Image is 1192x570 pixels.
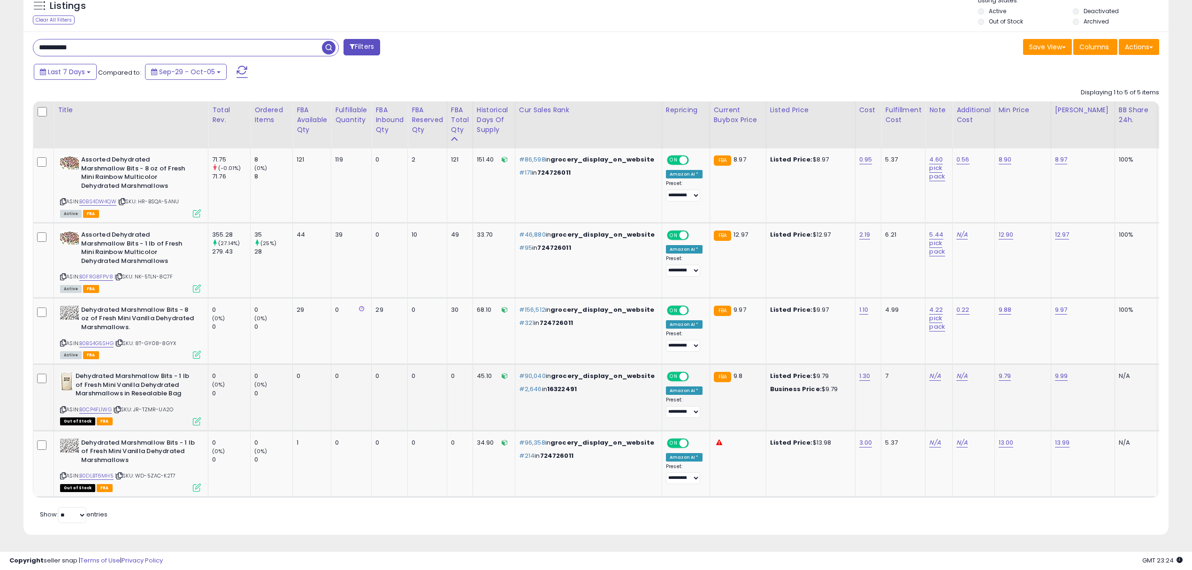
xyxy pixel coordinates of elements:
[60,351,82,359] span: All listings currently available for purchase on Amazon
[714,155,731,166] small: FBA
[770,155,813,164] b: Listed Price:
[519,244,655,252] p: in
[60,372,73,391] img: 41IuRSPWopL._SL40_.jpg
[254,323,292,331] div: 0
[1055,230,1070,239] a: 12.97
[547,385,577,393] span: 16322491
[375,372,400,380] div: 0
[254,164,267,172] small: (0%)
[668,307,680,315] span: ON
[666,320,703,329] div: Amazon AI *
[551,371,655,380] span: grocery_display_on_website
[79,273,113,281] a: B0FRG8FPV8
[550,438,654,447] span: grocery_display_on_website
[770,155,848,164] div: $8.97
[297,155,324,164] div: 121
[688,231,703,239] span: OFF
[666,397,703,418] div: Preset:
[122,556,163,565] a: Privacy Policy
[1119,155,1150,164] div: 100%
[97,484,113,492] span: FBA
[666,386,703,395] div: Amazon AI *
[451,155,466,164] div: 121
[929,230,945,256] a: 5.44 pick pack
[98,68,141,77] span: Compared to:
[375,231,400,239] div: 0
[666,463,703,485] div: Preset:
[344,39,380,55] button: Filters
[412,231,440,239] div: 10
[79,339,114,347] a: B0BS4G5SHG
[81,306,195,334] b: Dehydrated Marshmallow Bits - 8 oz of Fresh Mini Vanilla Dehydrated Marshmallows.
[145,64,227,80] button: Sep-29 - Oct-05
[859,105,878,115] div: Cost
[60,285,82,293] span: All listings currently available for purchase on Amazon
[60,372,201,424] div: ASIN:
[519,155,655,164] p: in
[550,305,654,314] span: grocery_display_on_website
[859,371,871,381] a: 1.30
[81,439,195,467] b: Dehydrated Marshmallow Bits - 1 lb of Fresh Mini Vanilla Dehydrated Marshmallows
[668,231,680,239] span: ON
[770,439,848,447] div: $13.98
[519,230,546,239] span: #46,880
[999,155,1012,164] a: 8.90
[714,306,731,316] small: FBA
[1142,556,1183,565] span: 2025-10-13 23:24 GMT
[1119,439,1150,447] div: N/A
[770,230,813,239] b: Listed Price:
[770,305,813,314] b: Listed Price:
[1084,17,1109,25] label: Archived
[999,230,1014,239] a: 12.90
[335,439,364,447] div: 0
[451,439,466,447] div: 0
[412,372,440,380] div: 0
[297,372,324,380] div: 0
[212,439,250,447] div: 0
[1023,39,1072,55] button: Save View
[335,306,364,314] div: 0
[76,372,190,401] b: Dehydrated Marshmallow Bits - 1 lb of Fresh Mini Vanilla Dehydrated Marshmallows in Resealable Bag
[60,231,79,245] img: 41DY0btoVsL._SL40_.jpg
[254,447,267,455] small: (0%)
[885,439,918,447] div: 5.37
[113,406,173,413] span: | SKU: JR-TZMR-UA2O
[999,305,1012,315] a: 9.88
[477,155,508,164] div: 151.40
[956,155,970,164] a: 0.56
[60,484,95,492] span: All listings that are currently out of stock and unavailable for purchase on Amazon
[477,439,508,447] div: 34.90
[451,306,466,314] div: 30
[212,323,250,331] div: 0
[212,105,246,125] div: Total Rev.
[956,438,968,447] a: N/A
[929,438,940,447] a: N/A
[254,389,292,398] div: 0
[999,371,1011,381] a: 9.79
[989,7,1006,15] label: Active
[97,417,113,425] span: FBA
[666,331,703,352] div: Preset:
[1055,155,1068,164] a: 8.97
[537,168,571,177] span: 724726011
[519,371,546,380] span: #90,040
[212,389,250,398] div: 0
[212,231,250,239] div: 355.28
[375,306,400,314] div: 29
[668,439,680,447] span: ON
[714,231,731,241] small: FBA
[1119,306,1150,314] div: 100%
[79,406,112,414] a: B0CP4FL1WG
[519,169,655,177] p: in
[60,439,201,491] div: ASIN:
[519,318,535,327] span: #321
[297,306,324,314] div: 29
[1081,88,1159,97] div: Displaying 1 to 5 of 5 items
[412,155,440,164] div: 2
[734,371,742,380] span: 9.8
[885,372,918,380] div: 7
[956,105,991,125] div: Additional Cost
[770,306,848,314] div: $9.97
[770,385,848,393] div: $9.79
[989,17,1023,25] label: Out of Stock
